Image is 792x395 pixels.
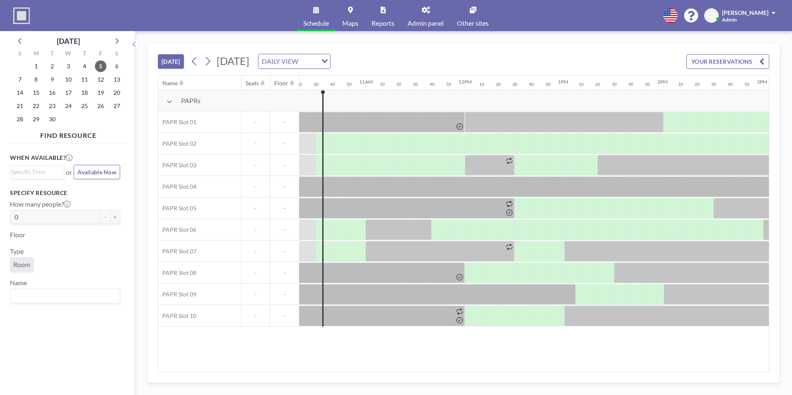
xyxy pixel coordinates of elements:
div: M [28,49,44,60]
span: Thursday, September 18, 2025 [79,87,90,99]
div: 10 [678,82,683,87]
div: Search for option [10,166,64,178]
div: 1PM [558,79,568,85]
button: + [110,210,120,224]
label: Floor [10,231,25,239]
div: S [12,49,28,60]
input: Search for option [11,291,115,301]
span: - [241,140,270,147]
div: 20 [595,82,600,87]
div: 40 [430,82,435,87]
div: 2PM [657,79,668,85]
span: PAPR Slot 08 [158,269,196,277]
div: 30 [413,82,418,87]
span: Room [13,260,30,269]
span: - [270,291,299,298]
span: - [270,269,299,277]
span: Wednesday, September 3, 2025 [63,60,74,72]
span: - [270,183,299,190]
div: W [60,49,77,60]
span: Wednesday, September 24, 2025 [63,100,74,112]
div: 3PM [757,79,767,85]
span: PAPR Slot 01 [158,118,196,126]
div: 30 [612,82,617,87]
div: [DATE] [57,35,80,47]
span: - [270,140,299,147]
span: - [241,226,270,234]
div: 50 [546,82,551,87]
label: Type [10,247,24,255]
span: PAPR Slot 07 [158,248,196,255]
span: Schedule [303,20,329,26]
span: Sunday, September 28, 2025 [14,113,26,125]
button: - [100,210,110,224]
span: TC [708,12,715,19]
span: Admin panel [408,20,444,26]
div: 20 [496,82,501,87]
div: 40 [728,82,733,87]
span: Saturday, September 13, 2025 [111,74,123,85]
span: Other sites [457,20,489,26]
span: Monday, September 29, 2025 [30,113,42,125]
span: Friday, September 5, 2025 [95,60,106,72]
span: Thursday, September 4, 2025 [79,60,90,72]
img: organization-logo [13,7,30,24]
span: PAPR Slot 04 [158,183,196,190]
div: 12PM [459,79,472,85]
span: - [241,161,270,169]
div: 50 [446,82,451,87]
span: Monday, September 22, 2025 [30,100,42,112]
div: Name [162,79,178,87]
span: PAPR Slot 06 [158,226,196,234]
span: Thursday, September 25, 2025 [79,100,90,112]
span: Tuesday, September 2, 2025 [46,60,58,72]
div: 50 [347,82,352,87]
span: PAPR Slot 10 [158,312,196,320]
span: Tuesday, September 30, 2025 [46,113,58,125]
button: YOUR RESERVATIONS [686,54,769,69]
span: or [66,168,72,176]
span: PAPR Slot 09 [158,291,196,298]
div: 50 [744,82,749,87]
span: DAILY VIEW [260,56,300,67]
span: Maps [342,20,358,26]
span: - [270,205,299,212]
div: Seats [246,79,259,87]
div: S [109,49,125,60]
span: Monday, September 1, 2025 [30,60,42,72]
span: Friday, September 26, 2025 [95,100,106,112]
span: PAPR Slot 05 [158,205,196,212]
input: Search for option [11,167,59,176]
div: Floor [274,79,288,87]
span: Saturday, September 20, 2025 [111,87,123,99]
div: T [44,49,60,60]
span: Sunday, September 7, 2025 [14,74,26,85]
span: Monday, September 8, 2025 [30,74,42,85]
span: - [270,161,299,169]
span: Sunday, September 14, 2025 [14,87,26,99]
span: Available Now [77,169,116,176]
div: 20 [396,82,401,87]
span: Reports [372,20,394,26]
div: 10 [579,82,584,87]
span: Sunday, September 21, 2025 [14,100,26,112]
button: [DATE] [158,54,184,69]
span: Saturday, September 27, 2025 [111,100,123,112]
span: [DATE] [217,55,249,67]
div: 30 [711,82,716,87]
span: PAPR Slot 02 [158,140,196,147]
div: F [92,49,109,60]
span: - [241,205,270,212]
span: - [270,226,299,234]
span: Thursday, September 11, 2025 [79,74,90,85]
span: Friday, September 12, 2025 [95,74,106,85]
div: 40 [628,82,633,87]
input: Search for option [301,56,316,67]
span: Wednesday, September 10, 2025 [63,74,74,85]
h4: FIND RESOURCE [10,128,127,140]
span: Admin [722,17,737,23]
span: Tuesday, September 16, 2025 [46,87,58,99]
div: 40 [330,82,335,87]
span: - [241,312,270,320]
h3: Specify resource [10,189,120,197]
